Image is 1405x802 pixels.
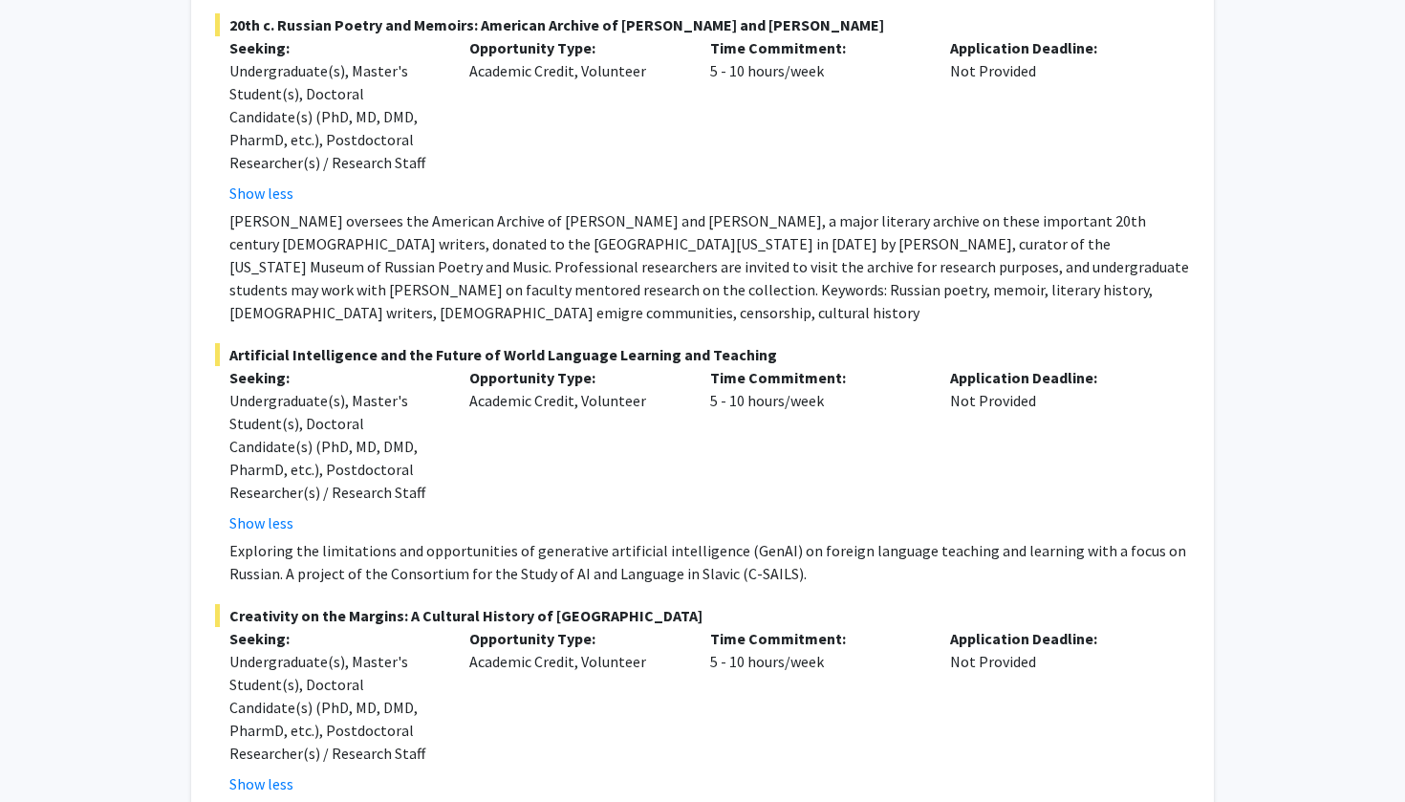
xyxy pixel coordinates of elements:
button: Show less [229,772,293,795]
div: Not Provided [936,366,1176,534]
p: Application Deadline: [950,627,1161,650]
iframe: Chat [14,716,81,788]
p: Seeking: [229,366,441,389]
p: Seeking: [229,627,441,650]
p: Exploring the limitations and opportunities of generative artificial intelligence (GenAI) on fore... [229,539,1190,585]
div: Academic Credit, Volunteer [455,366,695,534]
p: Opportunity Type: [469,627,681,650]
div: Not Provided [936,627,1176,795]
span: 20th c. Russian Poetry and Memoirs: American Archive of [PERSON_NAME] and [PERSON_NAME] [215,13,1190,36]
p: Opportunity Type: [469,366,681,389]
p: Time Commitment: [710,627,921,650]
div: Undergraduate(s), Master's Student(s), Doctoral Candidate(s) (PhD, MD, DMD, PharmD, etc.), Postdo... [229,59,441,174]
span: Creativity on the Margins: A Cultural History of [GEOGRAPHIC_DATA] [215,604,1190,627]
div: Not Provided [936,36,1176,205]
div: Academic Credit, Volunteer [455,627,695,795]
p: Seeking: [229,36,441,59]
p: Application Deadline: [950,36,1161,59]
p: [PERSON_NAME] oversees the American Archive of [PERSON_NAME] and [PERSON_NAME], a major literary ... [229,209,1190,324]
div: Undergraduate(s), Master's Student(s), Doctoral Candidate(s) (PhD, MD, DMD, PharmD, etc.), Postdo... [229,650,441,765]
div: Academic Credit, Volunteer [455,36,695,205]
div: Undergraduate(s), Master's Student(s), Doctoral Candidate(s) (PhD, MD, DMD, PharmD, etc.), Postdo... [229,389,441,504]
button: Show less [229,511,293,534]
button: Show less [229,182,293,205]
p: Opportunity Type: [469,36,681,59]
p: Time Commitment: [710,36,921,59]
div: 5 - 10 hours/week [696,366,936,534]
p: Application Deadline: [950,366,1161,389]
div: 5 - 10 hours/week [696,627,936,795]
span: Artificial Intelligence and the Future of World Language Learning and Teaching [215,343,1190,366]
p: Time Commitment: [710,366,921,389]
div: 5 - 10 hours/week [696,36,936,205]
